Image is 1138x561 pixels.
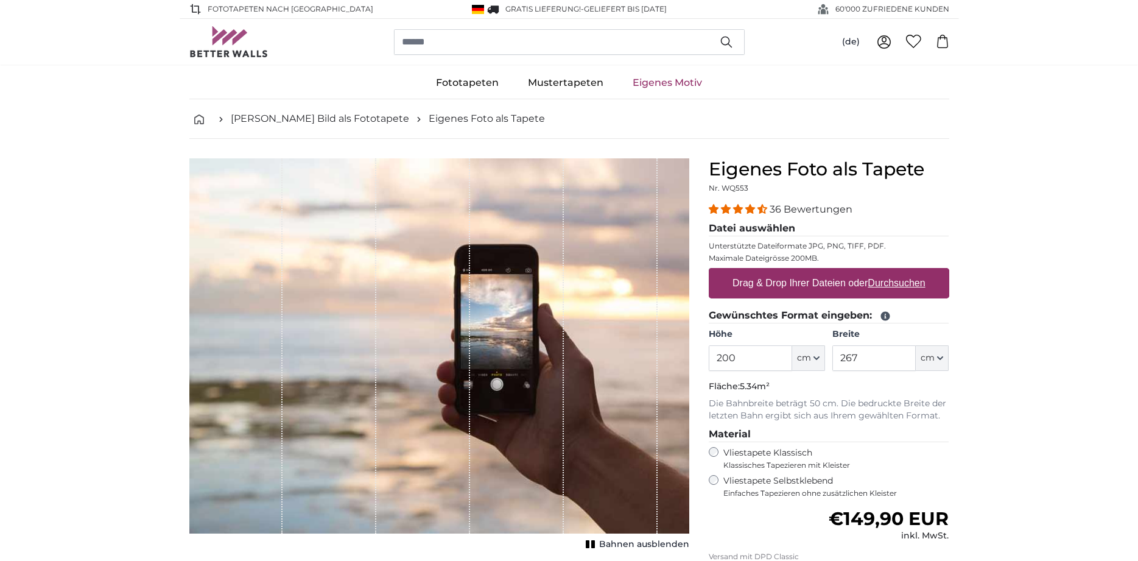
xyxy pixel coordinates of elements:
[709,241,949,251] p: Unterstützte Dateiformate JPG, PNG, TIFF, PDF.
[709,158,949,180] h1: Eigenes Foto als Tapete
[835,4,949,15] span: 60'000 ZUFRIEDENE KUNDEN
[581,4,667,13] span: -
[740,381,770,392] span: 5.34m²
[208,4,373,15] span: Fototapeten nach [GEOGRAPHIC_DATA]
[709,203,770,215] span: 4.31 stars
[723,460,939,470] span: Klassisches Tapezieren mit Kleister
[792,345,825,371] button: cm
[829,507,949,530] span: €149,90 EUR
[709,308,949,323] legend: Gewünschtes Format eingeben:
[709,427,949,442] legend: Material
[728,271,930,295] label: Drag & Drop Ihrer Dateien oder
[189,26,269,57] img: Betterwalls
[723,447,939,470] label: Vliestapete Klassisch
[709,221,949,236] legend: Datei auswählen
[505,4,581,13] span: GRATIS Lieferung!
[421,67,513,99] a: Fototapeten
[582,536,689,553] button: Bahnen ausblenden
[709,183,748,192] span: Nr. WQ553
[829,530,949,542] div: inkl. MwSt.
[189,99,949,139] nav: breadcrumbs
[709,328,825,340] label: Höhe
[709,253,949,263] p: Maximale Dateigrösse 200MB.
[429,111,545,126] a: Eigenes Foto als Tapete
[709,381,949,393] p: Fläche:
[723,489,949,498] span: Einfaches Tapezieren ohne zusätzlichen Kleister
[618,67,717,99] a: Eigenes Motiv
[513,67,618,99] a: Mustertapeten
[709,398,949,422] p: Die Bahnbreite beträgt 50 cm. Die bedruckte Breite der letzten Bahn ergibt sich aus Ihrem gewählt...
[832,31,869,53] button: (de)
[599,538,689,551] span: Bahnen ausblenden
[472,5,484,14] img: Deutschland
[189,158,689,553] div: 1 of 1
[868,278,925,288] u: Durchsuchen
[832,328,949,340] label: Breite
[770,203,852,215] span: 36 Bewertungen
[723,475,949,498] label: Vliestapete Selbstklebend
[231,111,409,126] a: [PERSON_NAME] Bild als Fototapete
[584,4,667,13] span: Geliefert bis [DATE]
[797,352,811,364] span: cm
[921,352,935,364] span: cm
[916,345,949,371] button: cm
